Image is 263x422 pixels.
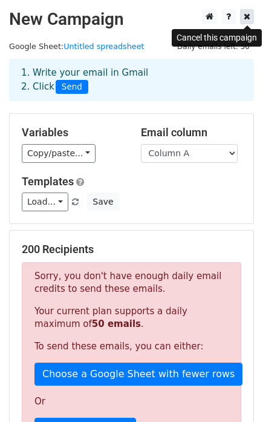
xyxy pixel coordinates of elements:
p: Sorry, you don't have enough daily email credits to send these emails. [34,270,229,295]
div: Cancel this campaign [172,29,262,47]
a: Choose a Google Sheet with fewer rows [34,363,242,386]
h2: New Campaign [9,9,254,30]
button: Save [87,193,119,211]
p: Your current plan supports a daily maximum of . [34,305,229,331]
small: Google Sheet: [9,42,144,51]
a: Copy/paste... [22,144,96,163]
span: Send [56,80,88,94]
h5: Variables [22,126,123,139]
iframe: Chat Widget [203,364,263,422]
a: Templates [22,175,74,188]
a: Untitled spreadsheet [63,42,144,51]
h5: 200 Recipients [22,243,241,256]
p: Or [34,395,229,408]
p: To send these emails, you can either: [34,340,229,353]
h5: Email column [141,126,242,139]
a: Load... [22,193,68,211]
strong: 50 emails [92,318,141,329]
div: 1. Write your email in Gmail 2. Click [12,66,251,94]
